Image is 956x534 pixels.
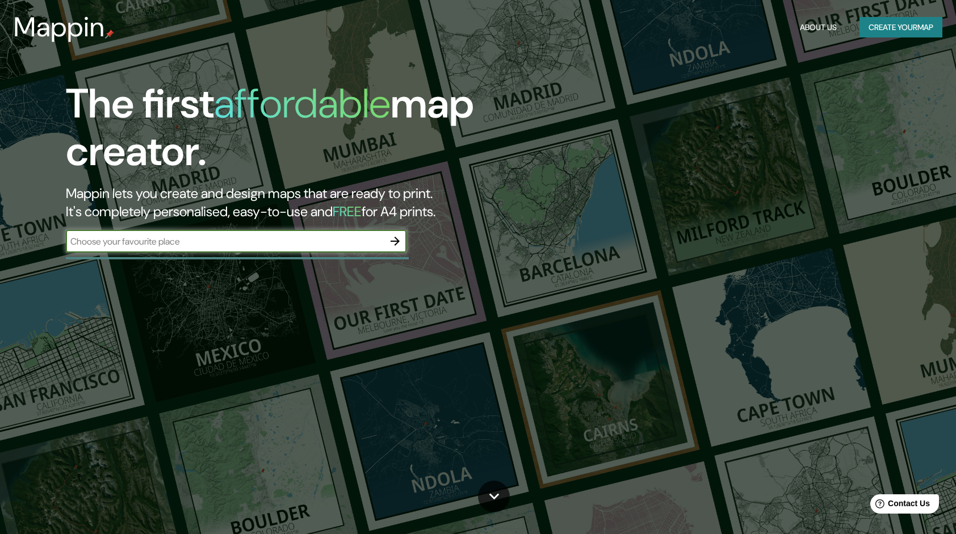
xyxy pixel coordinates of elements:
h1: affordable [214,77,391,130]
input: Choose your favourite place [66,235,384,248]
h5: FREE [333,203,362,220]
button: Create yourmap [859,17,942,38]
button: About Us [795,17,841,38]
h1: The first map creator. [66,80,544,184]
h3: Mappin [14,11,105,43]
iframe: Help widget launcher [855,490,944,522]
h2: Mappin lets you create and design maps that are ready to print. It's completely personalised, eas... [66,184,544,221]
img: mappin-pin [105,30,114,39]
